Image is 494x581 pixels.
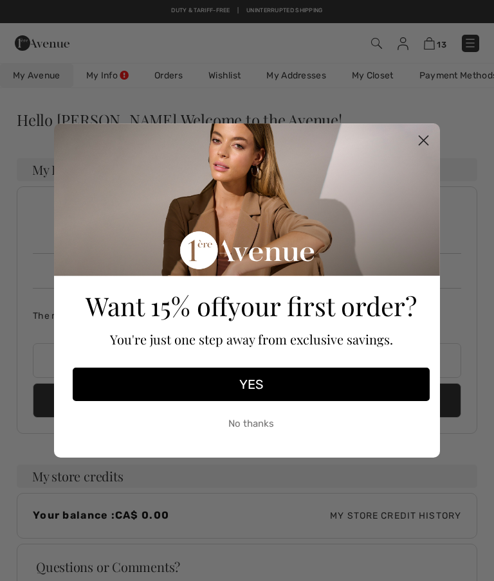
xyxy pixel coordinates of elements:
[73,368,430,401] button: YES
[73,407,430,440] button: No thanks
[228,289,417,323] span: your first order?
[412,129,435,152] button: Close dialog
[86,289,228,323] span: Want 15% off
[110,330,393,348] span: You're just one step away from exclusive savings.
